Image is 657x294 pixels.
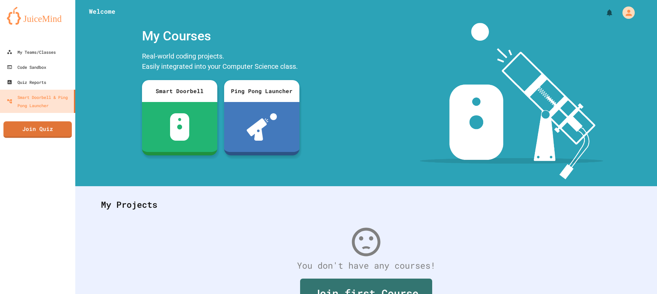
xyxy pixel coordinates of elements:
[420,23,603,179] img: banner-image-my-projects.png
[3,122,72,138] a: Join Quiz
[615,5,636,21] div: My Account
[139,23,303,49] div: My Courses
[94,191,638,218] div: My Projects
[7,63,46,71] div: Code Sandbox
[142,80,217,102] div: Smart Doorbell
[94,259,638,272] div: You don't have any courses!
[7,7,68,25] img: logo-orange.svg
[247,113,277,141] img: ppl-with-ball.png
[139,49,303,75] div: Real-world coding projects. Easily integrated into your Computer Science class.
[170,113,190,141] img: sdb-white.svg
[224,80,299,102] div: Ping Pong Launcher
[7,93,71,110] div: Smart Doorbell & Ping Pong Launcher
[593,7,615,18] div: My Notifications
[7,48,56,56] div: My Teams/Classes
[7,78,46,86] div: Quiz Reports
